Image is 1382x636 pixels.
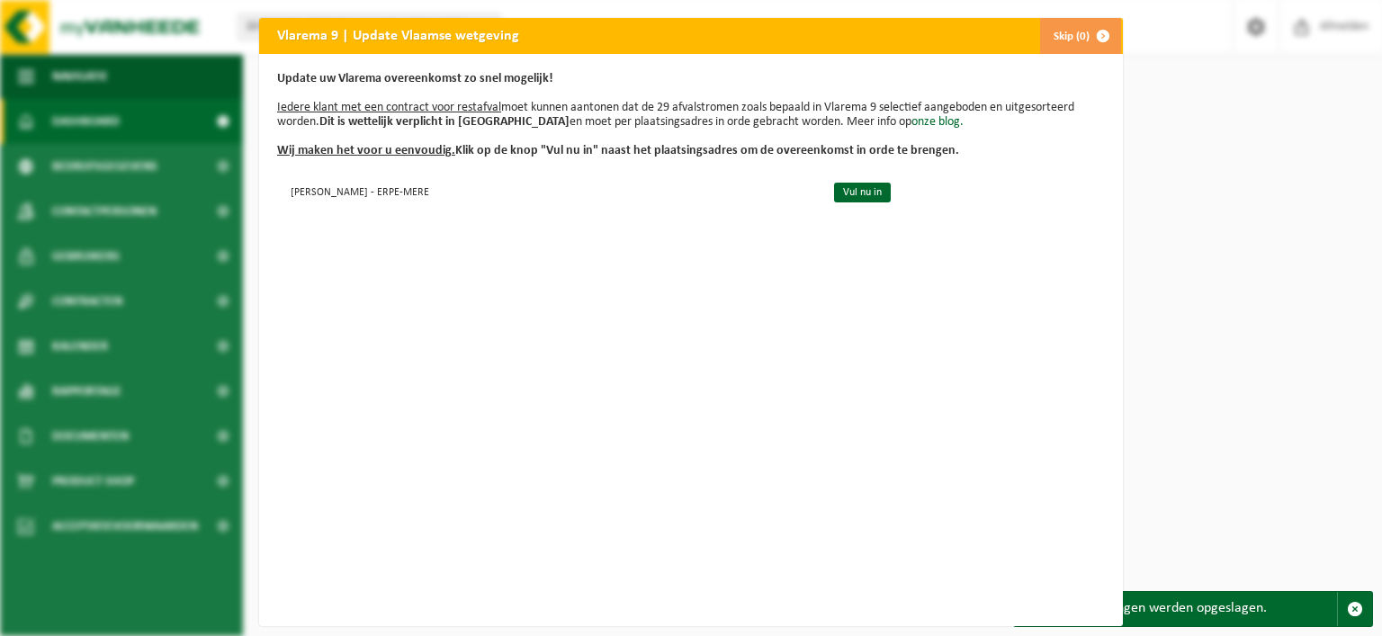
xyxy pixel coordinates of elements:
[1039,18,1121,54] button: Skip (0)
[259,18,537,52] h2: Vlarema 9 | Update Vlaamse wetgeving
[277,144,455,157] u: Wij maken het voor u eenvoudig.
[834,183,891,202] a: Vul nu in
[277,144,959,157] b: Klik op de knop "Vul nu in" naast het plaatsingsadres om de overeenkomst in orde te brengen.
[319,115,570,129] b: Dit is wettelijk verplicht in [GEOGRAPHIC_DATA]
[277,72,1105,158] p: moet kunnen aantonen dat de 29 afvalstromen zoals bepaald in Vlarema 9 selectief aangeboden en ui...
[277,101,501,114] u: Iedere klant met een contract voor restafval
[277,72,553,85] b: Update uw Vlarema overeenkomst zo snel mogelijk!
[277,176,819,206] td: [PERSON_NAME] - ERPE-MERE
[911,115,964,129] a: onze blog.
